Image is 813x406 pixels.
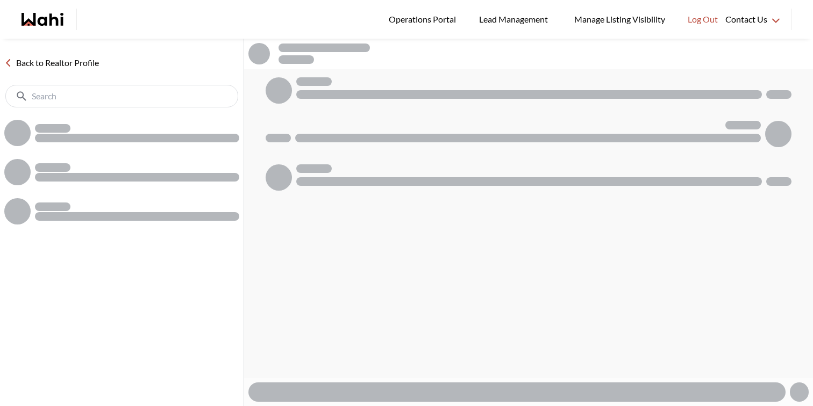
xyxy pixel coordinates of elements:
span: Manage Listing Visibility [571,12,668,26]
span: Lead Management [479,12,552,26]
input: Search [32,91,214,102]
a: Wahi homepage [22,13,63,26]
span: Log Out [688,12,718,26]
span: Operations Portal [389,12,460,26]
